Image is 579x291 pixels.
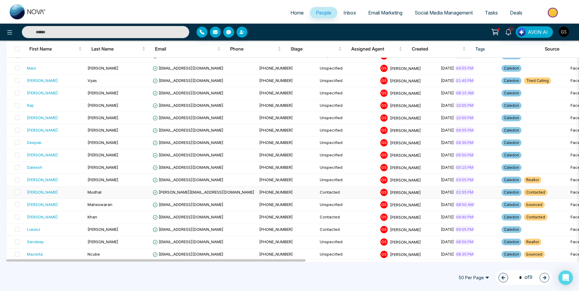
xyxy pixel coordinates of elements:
[380,189,388,196] span: G S
[317,112,378,124] td: Unspecified
[286,41,346,57] th: Stage
[441,152,454,157] span: [DATE]
[501,26,516,37] a: 10+
[380,114,388,122] span: G S
[259,177,293,182] span: [PHONE_NUMBER]
[27,239,44,245] div: Sandeep
[87,41,150,57] th: Last Name
[501,251,521,258] span: Caledon
[524,201,545,208] span: bounced
[362,7,409,18] a: Email Marketing
[501,201,521,208] span: Caledon
[225,41,286,57] th: Phone
[317,62,378,75] td: Unspecified
[88,115,118,120] span: [PERSON_NAME]
[441,66,454,70] span: [DATE]
[528,28,548,36] span: AVON AI
[155,45,216,53] span: Email
[351,45,398,53] span: Assigned Agent
[317,236,378,248] td: Unspecified
[259,103,293,108] span: [PHONE_NUMBER]
[153,66,223,70] span: [EMAIL_ADDRESS][DOMAIN_NAME]
[558,270,573,285] div: Open Intercom Messenger
[441,128,454,132] span: [DATE]
[153,78,223,83] span: [EMAIL_ADDRESS][DOMAIN_NAME]
[455,115,475,121] span: 10:00 PM
[390,115,421,120] span: [PERSON_NAME]
[441,227,454,232] span: [DATE]
[515,273,532,282] span: of 9
[390,190,421,195] span: [PERSON_NAME]
[88,239,118,244] span: [PERSON_NAME]
[88,227,118,232] span: [PERSON_NAME]
[455,164,475,170] span: 05:15 PM
[380,90,388,97] span: G S
[380,176,388,184] span: G S
[230,45,276,53] span: Phone
[407,41,471,57] th: Created
[153,103,223,108] span: [EMAIL_ADDRESS][DOMAIN_NAME]
[259,115,293,120] span: [PHONE_NUMBER]
[259,66,293,70] span: [PHONE_NUMBER]
[501,127,521,134] span: Caledon
[153,177,223,182] span: [EMAIL_ADDRESS][DOMAIN_NAME]
[455,214,475,220] span: 09:40 PM
[390,140,421,145] span: [PERSON_NAME]
[517,28,526,36] img: Lead Flow
[88,252,100,257] span: Ncube
[380,164,388,171] span: G S
[501,102,521,109] span: Caledon
[455,77,475,83] span: 01:40 PM
[390,66,421,70] span: [PERSON_NAME]
[153,214,223,219] span: [EMAIL_ADDRESS][DOMAIN_NAME]
[380,251,388,258] span: G S
[455,251,475,257] span: 08:35 PM
[380,102,388,109] span: G S
[441,252,454,257] span: [DATE]
[390,78,421,83] span: [PERSON_NAME]
[317,174,378,186] td: Unspecified
[88,214,97,219] span: Khan
[27,90,58,96] div: [PERSON_NAME]
[501,239,521,245] span: Caledon
[501,115,521,121] span: Caledon
[27,164,42,170] div: Daleesh
[524,239,541,245] span: Realtor
[27,115,58,121] div: [PERSON_NAME]
[380,214,388,221] span: G S
[88,140,118,145] span: [PERSON_NAME]
[153,190,254,195] span: [PERSON_NAME][EMAIL_ADDRESS][DOMAIN_NAME]
[317,199,378,211] td: Unspecified
[259,252,293,257] span: [PHONE_NUMBER]
[88,90,118,95] span: [PERSON_NAME]
[88,190,101,195] span: Mudhal
[390,252,421,257] span: [PERSON_NAME]
[501,90,521,96] span: Caledon
[27,102,34,108] div: Raji
[317,87,378,100] td: Unspecified
[390,202,421,207] span: [PERSON_NAME]
[88,177,118,182] span: [PERSON_NAME]
[559,27,569,37] img: User Avatar
[153,239,223,244] span: [EMAIL_ADDRESS][DOMAIN_NAME]
[88,78,97,83] span: Vyas
[259,165,293,170] span: [PHONE_NUMBER]
[501,139,521,146] span: Caledon
[27,65,36,71] div: Mani
[501,152,521,159] span: Caledon
[310,7,337,18] a: People
[27,251,43,257] div: Mazwita
[317,149,378,162] td: Unspecified
[317,224,378,236] td: Contacted
[27,139,41,145] div: Deepak
[346,41,407,57] th: Assigned Agent
[259,190,293,195] span: [PHONE_NUMBER]
[317,248,378,261] td: Unspecified
[380,127,388,134] span: G S
[317,75,378,87] td: Unspecified
[441,202,454,207] span: [DATE]
[390,227,421,232] span: [PERSON_NAME]
[88,165,118,170] span: [PERSON_NAME]
[337,7,362,18] a: Inbox
[153,128,223,132] span: [EMAIL_ADDRESS][DOMAIN_NAME]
